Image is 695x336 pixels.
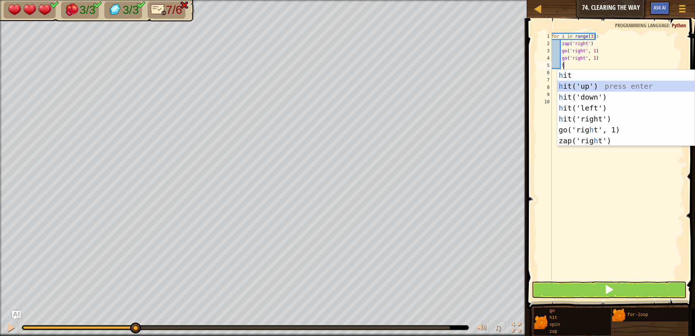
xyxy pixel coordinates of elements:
[12,311,21,320] button: Ask AI
[166,3,182,16] span: 7/6
[537,62,552,69] div: 5
[4,2,56,19] li: Your hero must survive.
[79,3,95,16] span: 3/3
[550,308,555,313] span: go
[494,322,502,333] span: ♫
[654,4,666,11] span: Ask AI
[537,91,552,98] div: 9
[550,315,558,320] span: hit
[475,321,489,336] button: Adjust volume
[673,1,691,19] button: Show game menu
[537,55,552,62] div: 4
[650,1,670,15] button: Ask AI
[148,2,185,19] li: Only 4 lines of code
[615,22,669,29] span: Programming language
[493,321,505,336] button: ♫
[669,22,672,29] span: :
[4,321,18,336] button: Ctrl + P: Pause
[534,315,548,329] img: portrait.png
[612,308,626,322] img: portrait.png
[537,76,552,84] div: 7
[672,22,686,29] span: Python
[104,2,142,19] li: Collect the gems.
[537,47,552,55] div: 3
[537,33,552,40] div: 1
[537,84,552,91] div: 8
[550,322,560,327] span: spin
[122,3,138,16] span: 3/3
[550,329,558,334] span: zap
[532,281,686,298] button: Shift+Enter: Run current code.
[627,312,648,317] span: for-loop
[509,321,523,336] button: Toggle fullscreen
[537,98,552,105] div: 10
[61,2,99,19] li: Defeat the enemies.
[537,40,552,47] div: 2
[537,69,552,76] div: 6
